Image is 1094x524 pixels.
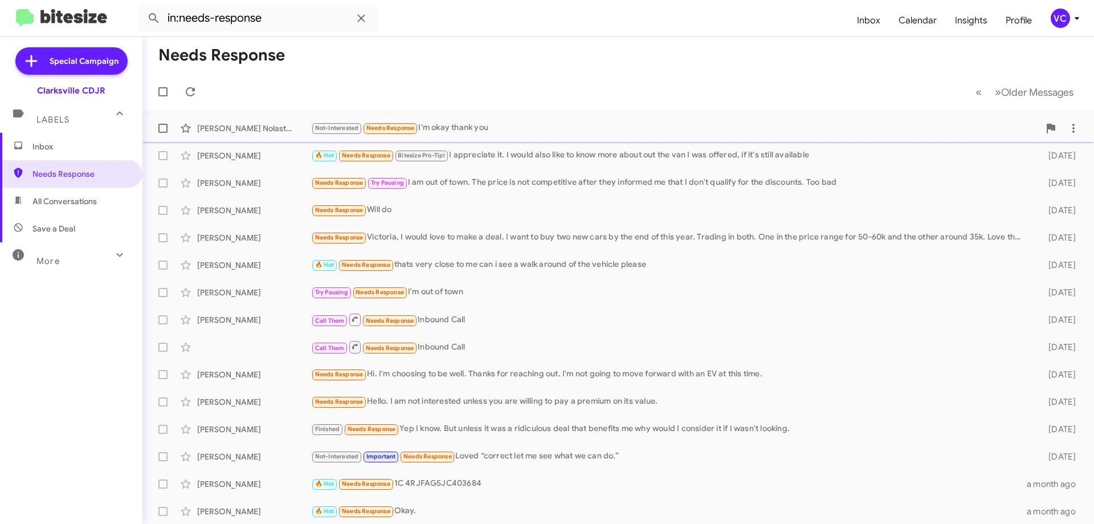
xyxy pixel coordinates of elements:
[36,256,60,266] span: More
[969,80,989,104] button: Previous
[398,152,445,159] span: Bitesize Pro-Tip!
[969,80,1080,104] nav: Page navigation example
[315,453,359,460] span: Not-Interested
[988,80,1080,104] button: Next
[197,259,311,271] div: [PERSON_NAME]
[197,177,311,189] div: [PERSON_NAME]
[315,344,345,352] span: Call Them
[37,85,105,96] div: Clarksville CDJR
[1030,259,1085,271] div: [DATE]
[197,369,311,380] div: [PERSON_NAME]
[1030,205,1085,216] div: [DATE]
[32,223,75,234] span: Save a Deal
[197,287,311,298] div: [PERSON_NAME]
[311,505,1027,518] div: Okay.
[315,124,359,132] span: Not-Interested
[197,396,311,408] div: [PERSON_NAME]
[1030,232,1085,243] div: [DATE]
[995,85,1001,99] span: »
[311,149,1030,162] div: I appreciate it. I would also like to know more about out the van I was offered, if it's still av...
[342,152,390,159] span: Needs Response
[315,371,364,378] span: Needs Response
[311,204,1030,217] div: Will do
[315,261,334,269] span: 🔥 Hot
[1027,478,1085,490] div: a month ago
[315,480,334,488] span: 🔥 Hot
[315,507,334,515] span: 🔥 Hot
[315,206,364,214] span: Needs Response
[315,398,364,405] span: Needs Response
[366,344,414,352] span: Needs Response
[197,150,311,161] div: [PERSON_NAME]
[1030,150,1085,161] div: [DATE]
[1001,86,1073,99] span: Older Messages
[315,179,364,186] span: Needs Response
[1030,396,1085,408] div: [DATE]
[975,85,982,99] span: «
[848,4,889,37] a: Inbox
[1030,314,1085,326] div: [DATE]
[311,395,1030,408] div: Hello. I am not interested unless you are willing to pay a premium on its value.
[32,141,129,152] span: Inbox
[1030,177,1085,189] div: [DATE]
[311,477,1027,490] div: 1C 4RJFAG5JC403684
[997,4,1041,37] a: Profile
[15,47,128,75] a: Special Campaign
[311,340,1030,354] div: Inbound Call
[1051,9,1070,28] div: VC
[366,453,396,460] span: Important
[50,55,119,67] span: Special Campaign
[946,4,997,37] a: Insights
[311,368,1030,381] div: Hi. I'm choosing to be well. Thanks for reaching out. I'm not going to move forward with an EV at...
[348,425,396,433] span: Needs Response
[311,231,1030,244] div: Victoria, I would love to make a deal. I want to buy two new cars by the end of this year. Tradin...
[366,124,415,132] span: Needs Response
[197,424,311,435] div: [PERSON_NAME]
[311,258,1030,271] div: thats very close to me can i see a walk around of the vehicle please
[311,176,1030,189] div: I am out of town. The price is not competitive after they informed me that I don't qualify for th...
[315,425,340,433] span: Finished
[158,46,285,64] h1: Needs Response
[1030,287,1085,298] div: [DATE]
[1030,369,1085,380] div: [DATE]
[315,289,348,296] span: Try Pausing
[311,312,1030,327] div: Inbound Call
[1041,9,1081,28] button: VC
[315,317,345,324] span: Call Them
[1027,506,1085,517] div: a month ago
[1030,342,1085,353] div: [DATE]
[1030,424,1085,435] div: [DATE]
[371,179,404,186] span: Try Pausing
[889,4,946,37] a: Calendar
[311,286,1030,299] div: I'm out of town
[32,196,97,207] span: All Conversations
[197,506,311,517] div: [PERSON_NAME]
[356,289,404,296] span: Needs Response
[1030,451,1085,462] div: [DATE]
[342,480,390,488] span: Needs Response
[197,232,311,243] div: [PERSON_NAME]
[197,205,311,216] div: [PERSON_NAME]
[197,478,311,490] div: [PERSON_NAME]
[342,261,390,269] span: Needs Response
[366,317,414,324] span: Needs Response
[32,168,129,180] span: Needs Response
[197,314,311,326] div: [PERSON_NAME]
[403,453,452,460] span: Needs Response
[197,451,311,462] div: [PERSON_NAME]
[197,123,311,134] div: [PERSON_NAME] Nolastname119587306
[311,450,1030,463] div: Loved “correct let me see what we can do.”
[36,115,70,125] span: Labels
[315,152,334,159] span: 🔥 Hot
[311,121,1039,135] div: I'm okay thank you
[311,423,1030,436] div: Yep I know. But unless it was a ridiculous deal that benefits me why would I consider it if I was...
[315,234,364,241] span: Needs Response
[342,507,390,515] span: Needs Response
[138,5,377,32] input: Search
